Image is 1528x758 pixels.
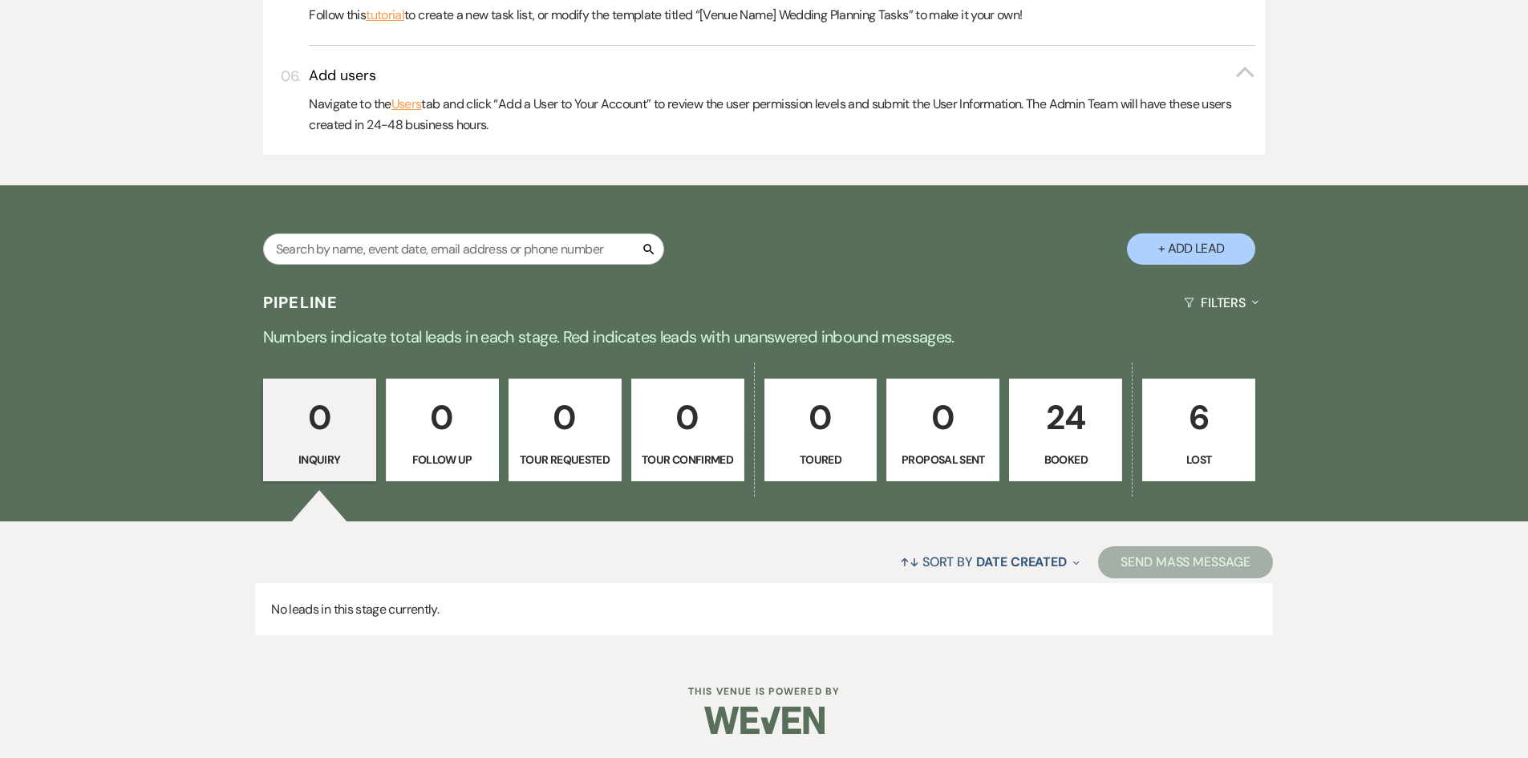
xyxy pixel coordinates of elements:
[894,541,1086,583] button: Sort By Date Created
[642,391,734,444] p: 0
[386,379,499,481] a: 0Follow Up
[391,94,422,115] a: Users
[187,324,1342,350] p: Numbers indicate total leads in each stage. Red indicates leads with unanswered inbound messages.
[1153,451,1245,468] p: Lost
[274,451,366,468] p: Inquiry
[897,391,989,444] p: 0
[263,233,664,265] input: Search by name, event date, email address or phone number
[396,451,488,468] p: Follow Up
[1009,379,1122,481] a: 24Booked
[396,391,488,444] p: 0
[274,391,366,444] p: 0
[764,379,877,481] a: 0Toured
[519,391,611,444] p: 0
[775,391,867,444] p: 0
[519,451,611,468] p: Tour Requested
[1019,391,1112,444] p: 24
[886,379,999,481] a: 0Proposal Sent
[704,692,825,748] img: Weven Logo
[309,94,1255,135] p: Navigate to the tab and click “Add a User to Your Account” to review the user permission levels a...
[366,5,404,26] a: tutorial
[509,379,622,481] a: 0Tour Requested
[775,451,867,468] p: Toured
[309,5,1255,26] p: Follow this to create a new task list, or modify the template titled “[Venue Name] Wedding Planni...
[263,379,376,481] a: 0Inquiry
[309,66,376,86] h3: Add users
[631,379,744,481] a: 0Tour Confirmed
[255,583,1273,636] p: No leads in this stage currently.
[309,66,1255,86] button: Add users
[1177,282,1265,324] button: Filters
[1127,233,1255,265] button: + Add Lead
[976,553,1067,570] span: Date Created
[897,451,989,468] p: Proposal Sent
[1153,391,1245,444] p: 6
[1142,379,1255,481] a: 6Lost
[263,291,338,314] h3: Pipeline
[900,553,919,570] span: ↑↓
[1019,451,1112,468] p: Booked
[642,451,734,468] p: Tour Confirmed
[1098,546,1273,578] button: Send Mass Message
